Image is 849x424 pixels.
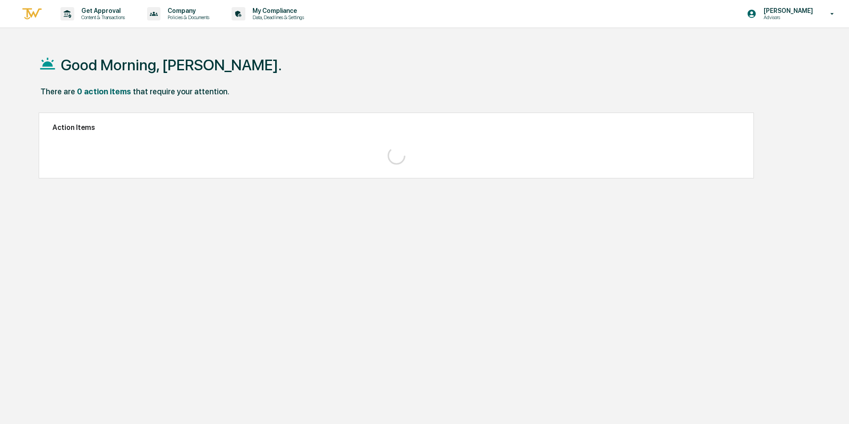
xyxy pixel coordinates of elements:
p: Data, Deadlines & Settings [245,14,308,20]
p: Advisors [757,14,817,20]
p: [PERSON_NAME] [757,7,817,14]
p: Content & Transactions [74,14,129,20]
p: My Compliance [245,7,308,14]
img: logo [21,7,43,21]
h1: Good Morning, [PERSON_NAME]. [61,56,282,74]
div: 0 action items [77,87,131,96]
p: Get Approval [74,7,129,14]
div: that require your attention. [133,87,229,96]
p: Policies & Documents [160,14,214,20]
h2: Action Items [52,123,740,132]
p: Company [160,7,214,14]
div: There are [40,87,75,96]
